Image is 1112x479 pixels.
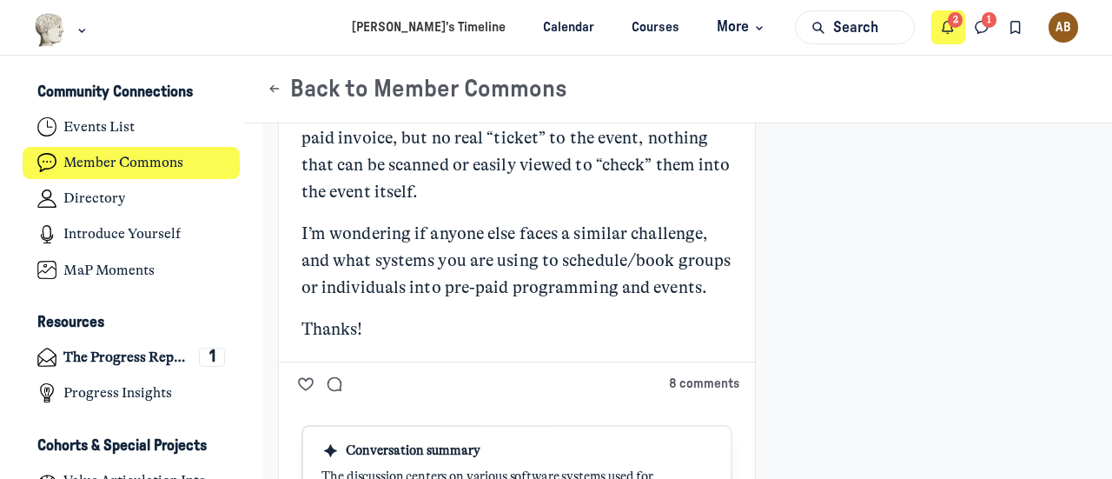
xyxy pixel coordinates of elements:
h4: Introduce Yourself [63,225,181,243]
a: Calendar [527,11,609,43]
a: Progress Insights [23,377,241,409]
p: The downside, is that this software doesn’t integrate into our museum POS at visitor services, wh... [301,45,732,206]
h4: Directory [63,190,125,207]
h4: Events List [63,118,135,136]
div: 1 [199,348,225,367]
button: Community ConnectionsCollapse space [23,78,241,108]
header: Page Header [244,56,1112,123]
a: Introduce Yourself [23,218,241,250]
button: User menu options [1049,12,1079,43]
p: I’m wondering if anyone else faces a similar challenge, and what systems you are using to schedul... [301,221,732,301]
a: The Progress Report1 [23,342,241,374]
img: Museums as Progress logo [34,13,66,47]
button: Cohorts & Special ProjectsCollapse space [23,431,241,461]
p: Thanks! [301,316,732,343]
a: MaP Moments [23,254,241,286]
h4: MaP Moments [63,262,155,279]
h3: Community Connections [37,83,193,102]
div: AB [1049,12,1079,43]
a: Directory [23,183,241,215]
a: Events List [23,111,241,143]
a: Courses [617,11,695,43]
button: Search [795,10,915,44]
h4: The Progress Report [63,349,191,366]
h4: Member Commons [63,154,183,171]
span: More [717,16,768,39]
a: [PERSON_NAME]’s Timeline [336,11,520,43]
button: Back to Member Commons [267,75,567,104]
a: Member Commons [23,147,241,179]
button: Notifications [931,10,965,44]
span: Conversation summary [346,442,480,461]
button: 8 comments [669,375,739,394]
button: Museums as Progress logo [34,11,90,49]
button: Comment on What systems do you use for scheduling and booking educational and public programming? [322,372,347,396]
h4: Progress Insights [63,384,172,402]
button: Bookmarks [998,10,1032,44]
button: ResourcesCollapse space [23,309,241,338]
h3: Cohorts & Special Projects [37,437,207,456]
button: More [702,11,776,43]
h3: Resources [37,314,104,332]
button: Like the What systems do you use for scheduling and booking educational and public programming? post [294,372,319,396]
button: Direct messages [965,10,999,44]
